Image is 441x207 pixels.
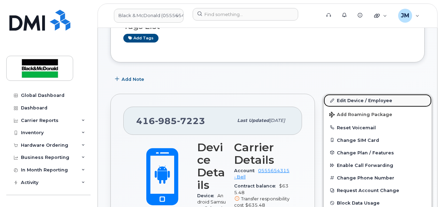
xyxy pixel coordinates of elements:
a: 0555654315 - Bell [234,168,289,179]
span: Add Roaming Package [329,112,392,118]
span: Device [197,193,217,198]
button: Request Account Change [324,184,432,197]
span: Account [234,168,258,173]
span: Change Plan / Features [337,150,394,155]
button: Reset Voicemail [324,121,432,134]
a: Black & McDonald (0555654315) [114,9,184,23]
span: Enable Call Forwarding [337,163,393,168]
a: Edit Device / Employee [324,94,432,107]
button: Change Plan / Features [324,146,432,159]
span: 985 [155,116,177,126]
button: Change SIM Card [324,134,432,146]
button: Change Phone Number [324,171,432,184]
button: Enable Call Forwarding [324,159,432,171]
div: Jennifer Murphy [393,9,424,23]
span: Contract balance [234,183,279,189]
div: Quicklinks [369,9,392,23]
span: 416 [136,116,205,126]
h3: Device Details [197,141,226,191]
a: Add tags [123,34,158,43]
span: [DATE] [269,118,285,123]
button: Add Roaming Package [324,107,432,121]
input: Find something... [193,8,298,21]
span: Add Note [122,76,144,83]
button: Add Note [110,73,150,85]
span: 7223 [177,116,205,126]
span: JM [401,11,409,20]
h3: Carrier Details [234,141,289,166]
h3: Tags List [123,22,412,31]
span: Last updated [237,118,269,123]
